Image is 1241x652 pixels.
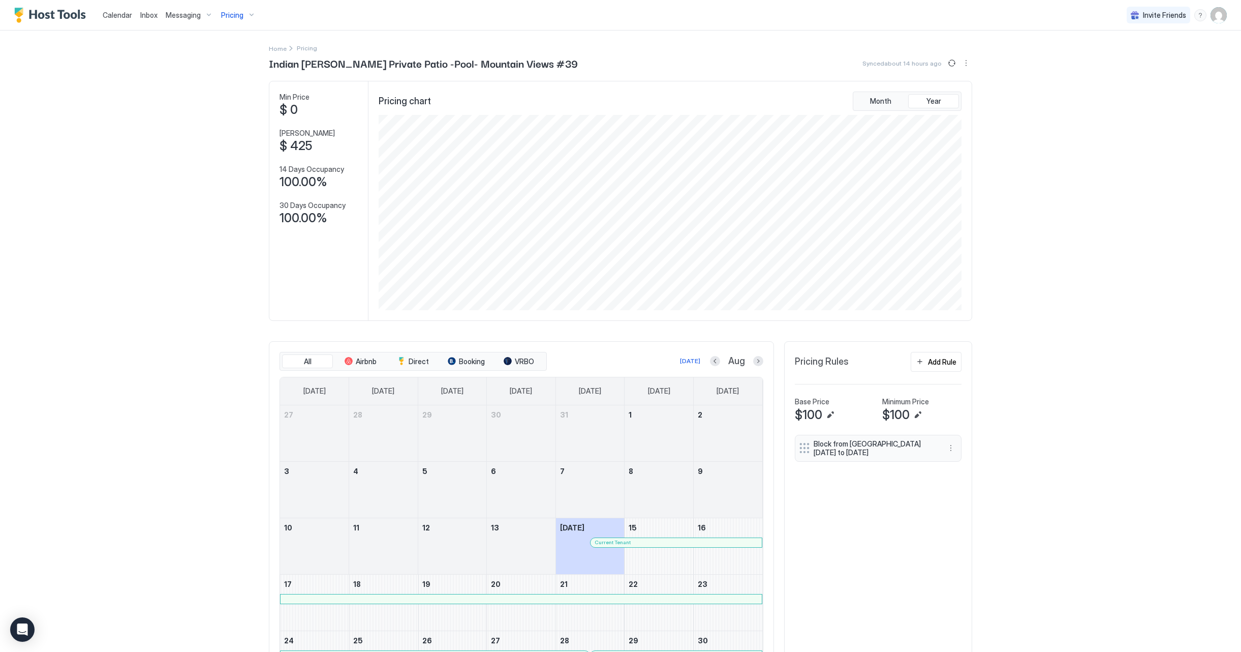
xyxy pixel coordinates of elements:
[693,461,762,518] td: August 9, 2025
[269,45,287,52] span: Home
[459,357,485,366] span: Booking
[349,405,418,462] td: July 28, 2025
[625,574,694,631] td: August 22, 2025
[560,410,568,419] span: 31
[698,580,707,588] span: 23
[629,580,638,588] span: 22
[560,636,569,645] span: 28
[698,523,706,532] span: 16
[10,617,35,642] div: Open Intercom Messenger
[221,11,243,20] span: Pricing
[280,518,349,574] td: August 10, 2025
[710,356,720,366] button: Previous month
[280,405,349,462] td: July 27, 2025
[379,96,431,107] span: Pricing chart
[349,518,418,537] a: August 11, 2025
[629,467,633,476] span: 8
[706,377,749,405] a: Saturday
[441,354,491,369] button: Booking
[422,410,432,419] span: 29
[284,467,289,476] span: 3
[487,574,556,631] td: August 20, 2025
[284,636,294,645] span: 24
[946,57,958,69] button: Sync prices
[418,575,487,594] a: August 19, 2025
[560,467,565,476] span: 7
[293,377,336,405] a: Sunday
[625,461,694,518] td: August 8, 2025
[349,574,418,631] td: August 18, 2025
[556,575,625,594] a: August 21, 2025
[882,407,910,423] span: $100
[753,356,763,366] button: Next month
[280,93,309,102] span: Min Price
[422,467,427,476] span: 5
[353,467,358,476] span: 4
[353,523,359,532] span: 11
[629,410,632,419] span: 1
[487,575,555,594] a: August 20, 2025
[349,631,418,650] a: August 25, 2025
[418,405,487,424] a: July 29, 2025
[855,94,906,108] button: Month
[625,405,693,424] a: August 1, 2025
[625,518,693,537] a: August 15, 2025
[625,405,694,462] td: August 1, 2025
[595,539,631,546] span: Current Tenant
[945,442,957,454] div: menu
[487,405,556,462] td: July 30, 2025
[418,405,487,462] td: July 29, 2025
[388,354,439,369] button: Direct
[303,387,326,396] span: [DATE]
[515,357,534,366] span: VRBO
[422,580,430,588] span: 19
[431,377,474,405] a: Tuesday
[795,356,849,368] span: Pricing Rules
[349,575,418,594] a: August 18, 2025
[625,518,694,574] td: August 15, 2025
[487,518,556,574] td: August 13, 2025
[629,523,637,532] span: 15
[487,631,555,650] a: August 27, 2025
[491,523,499,532] span: 13
[824,409,836,421] button: Edit
[560,523,584,532] span: [DATE]
[579,387,601,396] span: [DATE]
[14,8,90,23] div: Host Tools Logo
[556,518,625,537] a: August 14, 2025
[680,357,700,366] div: [DATE]
[491,636,500,645] span: 27
[882,397,929,406] span: Minimum Price
[349,462,418,481] a: August 4, 2025
[555,574,625,631] td: August 21, 2025
[678,355,702,367] button: [DATE]
[510,387,532,396] span: [DATE]
[629,636,638,645] span: 29
[166,11,201,20] span: Messaging
[795,397,829,406] span: Base Price
[280,129,335,138] span: [PERSON_NAME]
[441,387,463,396] span: [DATE]
[282,354,333,369] button: All
[693,405,762,462] td: August 2, 2025
[945,442,957,454] button: More options
[870,97,891,106] span: Month
[280,575,349,594] a: August 17, 2025
[362,377,405,405] a: Monday
[284,410,293,419] span: 27
[280,102,298,117] span: $ 0
[280,201,346,210] span: 30 Days Occupancy
[638,377,680,405] a: Friday
[297,44,317,52] span: Breadcrumb
[500,377,542,405] a: Wednesday
[269,43,287,53] a: Home
[595,539,758,546] div: Current Tenant
[353,410,362,419] span: 28
[487,461,556,518] td: August 6, 2025
[928,357,956,367] div: Add Rule
[491,467,496,476] span: 6
[103,11,132,19] span: Calendar
[493,354,544,369] button: VRBO
[284,523,292,532] span: 10
[1194,9,1206,21] div: menu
